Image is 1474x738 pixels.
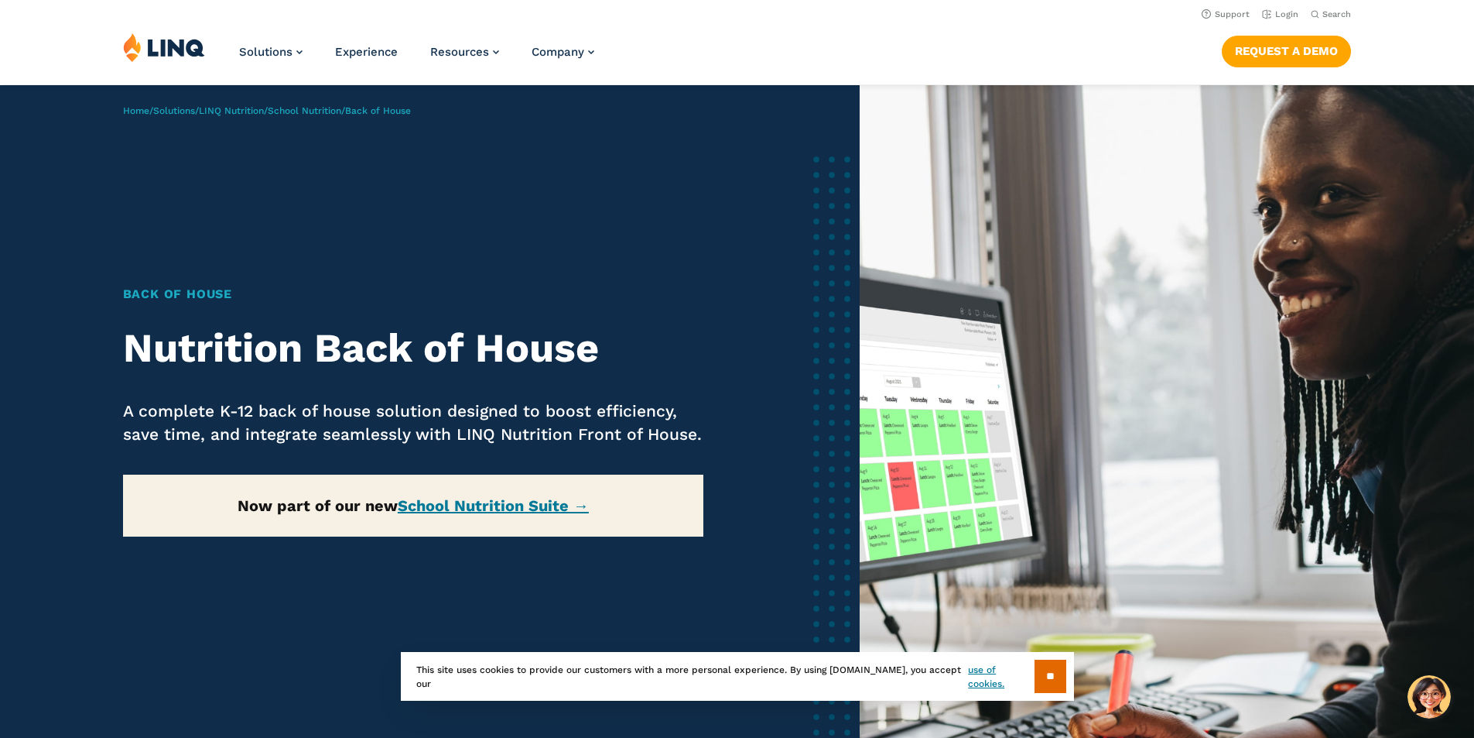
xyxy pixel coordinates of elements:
[532,45,584,59] span: Company
[1407,675,1451,719] button: Hello, have a question? Let’s chat.
[1222,33,1351,67] nav: Button Navigation
[532,45,594,59] a: Company
[430,45,489,59] span: Resources
[968,663,1034,691] a: use of cookies.
[239,45,292,59] span: Solutions
[123,33,205,62] img: LINQ | K‑12 Software
[398,496,589,515] a: School Nutrition Suite →
[239,33,594,84] nav: Primary Navigation
[123,400,704,446] p: A complete K-12 back of house solution designed to boost efficiency, save time, and integrate sea...
[345,105,411,116] span: Back of House
[123,324,599,372] strong: Nutrition Back of House
[239,45,303,59] a: Solutions
[199,105,264,116] a: LINQ Nutrition
[153,105,195,116] a: Solutions
[1222,36,1351,67] a: Request a Demo
[123,105,411,116] span: / / / /
[238,496,589,515] strong: Now part of our new
[401,652,1074,701] div: This site uses cookies to provide our customers with a more personal experience. By using [DOMAIN...
[1262,9,1298,19] a: Login
[335,45,398,59] a: Experience
[1202,9,1250,19] a: Support
[1322,9,1351,19] span: Search
[268,105,341,116] a: School Nutrition
[123,285,704,304] h1: Back of House
[123,105,149,116] a: Home
[1311,9,1351,20] button: Open Search Bar
[430,45,499,59] a: Resources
